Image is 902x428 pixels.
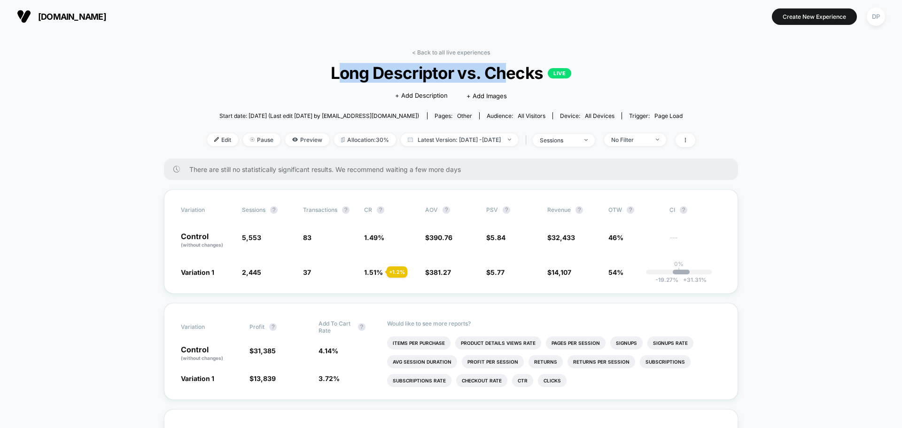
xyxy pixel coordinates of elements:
[243,133,280,146] span: Pause
[364,268,383,276] span: 1.51 %
[503,206,510,214] button: ?
[585,112,614,119] span: all devices
[425,268,451,276] span: $
[181,268,214,276] span: Variation 1
[249,374,276,382] span: $
[443,206,450,214] button: ?
[584,139,588,141] img: end
[269,323,277,331] button: ?
[538,374,567,387] li: Clicks
[640,355,691,368] li: Subscriptions
[678,276,707,283] span: 31.31 %
[568,355,635,368] li: Returns Per Session
[608,233,623,241] span: 46%
[250,137,255,142] img: end
[181,206,233,214] span: Variation
[486,268,505,276] span: $
[467,92,507,100] span: + Add Images
[181,242,223,248] span: (without changes)
[364,206,372,213] span: CR
[547,206,571,213] span: Revenue
[181,374,214,382] span: Variation 1
[435,112,472,119] div: Pages:
[512,374,533,387] li: Ctr
[285,133,329,146] span: Preview
[540,137,577,144] div: sessions
[181,233,233,249] p: Control
[508,139,511,140] img: end
[358,323,365,331] button: ?
[457,112,472,119] span: other
[387,266,407,278] div: + 1.2 %
[486,206,498,213] span: PSV
[669,206,721,214] span: CI
[772,8,857,25] button: Create New Experience
[303,268,311,276] span: 37
[864,7,888,26] button: DP
[242,233,261,241] span: 5,553
[490,233,505,241] span: 5.84
[303,206,337,213] span: Transactions
[518,112,545,119] span: All Visitors
[303,233,311,241] span: 83
[627,206,634,214] button: ?
[254,347,276,355] span: 31,385
[867,8,885,26] div: DP
[319,347,338,355] span: 4.14 %
[655,276,678,283] span: -19.27 %
[608,206,660,214] span: OTW
[429,233,452,241] span: 390.76
[341,137,345,142] img: rebalance
[249,347,276,355] span: $
[249,323,264,330] span: Profit
[523,133,533,147] span: |
[552,268,571,276] span: 14,107
[629,112,683,119] div: Trigger:
[181,346,240,362] p: Control
[14,9,109,24] button: [DOMAIN_NAME]
[377,206,384,214] button: ?
[610,336,643,350] li: Signups
[669,235,721,249] span: ---
[387,355,457,368] li: Avg Session Duration
[207,133,238,146] span: Edit
[678,267,680,274] p: |
[456,374,507,387] li: Checkout Rate
[242,268,261,276] span: 2,445
[412,49,490,56] a: < Back to all live experiences
[680,206,687,214] button: ?
[319,320,353,334] span: Add To Cart Rate
[529,355,563,368] li: Returns
[425,233,452,241] span: $
[181,320,233,334] span: Variation
[547,233,575,241] span: $
[547,268,571,276] span: $
[408,137,413,142] img: calendar
[189,165,719,173] span: There are still no statistically significant results. We recommend waiting a few more days
[387,336,451,350] li: Items Per Purchase
[231,63,670,83] span: Long Descriptor vs. Checks
[17,9,31,23] img: Visually logo
[455,336,541,350] li: Product Details Views Rate
[647,336,693,350] li: Signups Rate
[38,12,106,22] span: [DOMAIN_NAME]
[270,206,278,214] button: ?
[486,233,505,241] span: $
[683,276,687,283] span: +
[387,374,451,387] li: Subscriptions Rate
[552,233,575,241] span: 32,433
[429,268,451,276] span: 381.27
[425,206,438,213] span: AOV
[548,68,571,78] p: LIVE
[654,112,683,119] span: Page Load
[490,268,505,276] span: 5.77
[387,320,721,327] p: Would like to see more reports?
[342,206,350,214] button: ?
[364,233,384,241] span: 1.49 %
[546,336,606,350] li: Pages Per Session
[608,268,623,276] span: 54%
[462,355,524,368] li: Profit Per Session
[219,112,419,119] span: Start date: [DATE] (Last edit [DATE] by [EMAIL_ADDRESS][DOMAIN_NAME])
[575,206,583,214] button: ?
[552,112,622,119] span: Device:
